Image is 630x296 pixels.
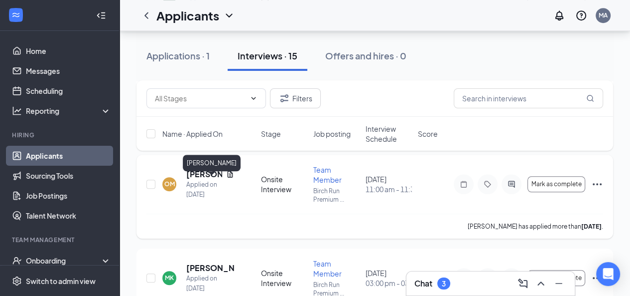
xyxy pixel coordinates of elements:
button: Mark as complete [527,270,585,286]
a: Sourcing Tools [26,166,111,186]
svg: WorkstreamLogo [11,10,21,20]
div: Onsite Interview [261,268,307,288]
div: Applied on [DATE] [186,274,234,294]
span: Team Member [313,165,342,184]
svg: Ellipses [591,272,603,284]
div: [PERSON_NAME] [183,155,241,171]
svg: Notifications [553,9,565,21]
a: Messages [26,61,111,81]
div: MK [165,274,174,282]
div: 3 [442,280,446,288]
svg: Ellipses [591,178,603,190]
input: All Stages [155,93,246,104]
div: Interviews · 15 [238,49,297,62]
span: 03:00 pm - 03:30 pm [366,278,412,288]
svg: Analysis [12,106,22,116]
div: Reporting [26,106,112,116]
svg: ActiveChat [505,180,517,188]
span: Name · Applied On [162,129,223,139]
svg: ChevronDown [223,9,235,21]
h5: [PERSON_NAME] [186,263,234,274]
div: [DATE] [366,174,412,194]
div: Team Management [12,236,109,244]
button: Minimize [551,276,567,292]
span: Job posting [313,129,351,139]
div: Onboarding [26,256,103,266]
a: Home [26,41,111,61]
svg: Note [458,180,470,188]
span: Interview Schedule [366,124,412,144]
div: MA [599,11,608,19]
a: Scheduling [26,81,111,101]
svg: Filter [278,92,290,104]
span: 11:00 am - 11:30 am [366,184,412,194]
p: Birch Run Premium ... [313,187,360,204]
svg: UserCheck [12,256,22,266]
div: Onsite Interview [261,174,307,194]
svg: Minimize [553,278,565,290]
svg: ChevronLeft [140,9,152,21]
div: Offers and hires · 0 [325,49,406,62]
button: Filter Filters [270,88,321,108]
h1: Applicants [156,7,219,24]
button: ComposeMessage [515,276,531,292]
svg: ChevronDown [250,94,257,102]
div: Applications · 1 [146,49,210,62]
svg: ComposeMessage [517,278,529,290]
b: [DATE] [581,223,602,230]
svg: Settings [12,276,22,286]
button: ChevronUp [533,276,549,292]
div: Applied on [DATE] [186,180,234,200]
input: Search in interviews [454,88,603,108]
div: [DATE] [366,268,412,288]
a: Talent Network [26,206,111,226]
svg: MagnifyingGlass [586,94,594,102]
svg: ChevronUp [535,278,547,290]
span: Team Member [313,259,342,278]
div: Hiring [12,131,109,139]
span: Mark as complete [531,181,582,188]
svg: QuestionInfo [575,9,587,21]
div: Open Intercom Messenger [596,262,620,286]
div: OM [164,180,175,188]
span: Stage [261,129,281,139]
h3: Chat [414,278,432,289]
a: Applicants [26,146,111,166]
span: Score [418,129,438,139]
button: Mark as complete [527,176,585,192]
svg: Tag [482,180,494,188]
div: Switch to admin view [26,276,96,286]
p: [PERSON_NAME] has applied more than . [468,222,603,231]
a: Job Postings [26,186,111,206]
svg: Collapse [96,10,106,20]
